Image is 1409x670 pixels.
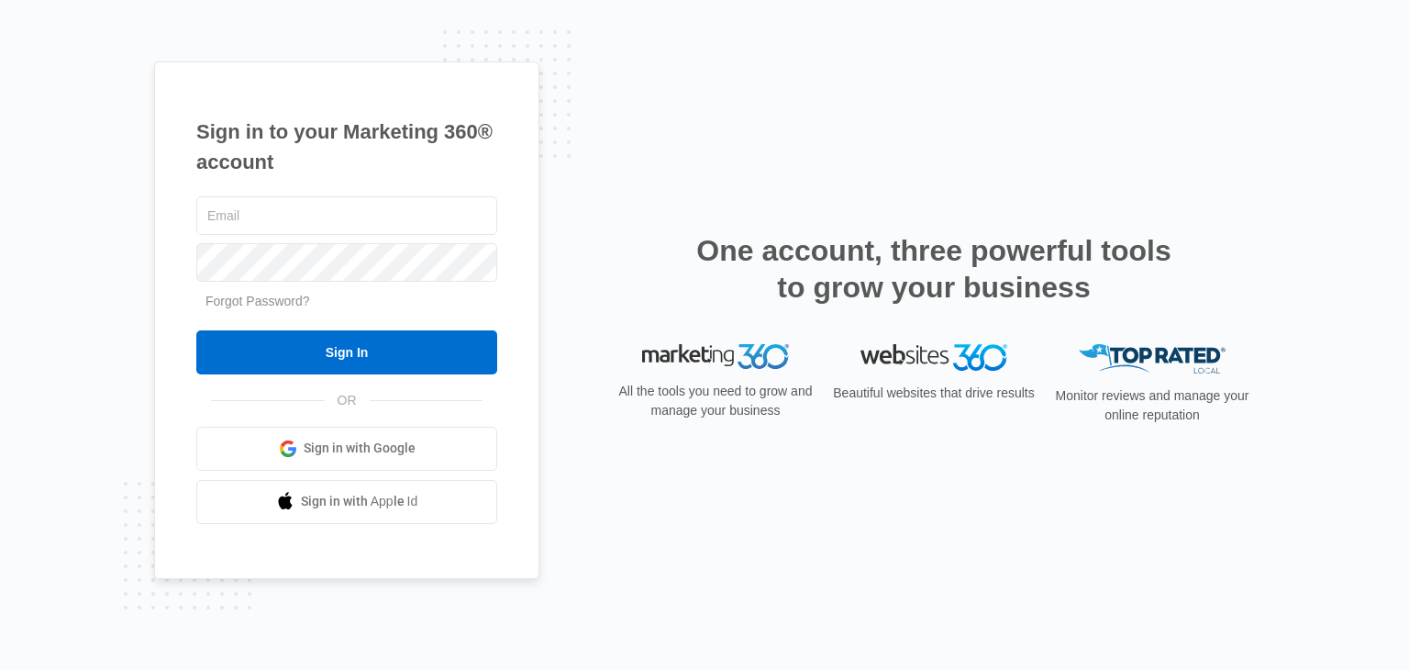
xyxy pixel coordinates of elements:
input: Email [196,196,497,235]
span: OR [325,391,370,410]
h1: Sign in to your Marketing 360® account [196,117,497,177]
p: Beautiful websites that drive results [831,384,1037,403]
p: Monitor reviews and manage your online reputation [1049,386,1255,425]
a: Sign in with Apple Id [196,480,497,524]
p: All the tools you need to grow and manage your business [613,382,818,420]
img: Websites 360 [860,344,1007,371]
input: Sign In [196,330,497,374]
a: Forgot Password? [205,294,310,308]
img: Top Rated Local [1079,344,1226,374]
a: Sign in with Google [196,427,497,471]
span: Sign in with Apple Id [301,492,418,511]
span: Sign in with Google [304,439,416,458]
img: Marketing 360 [642,344,789,370]
h2: One account, three powerful tools to grow your business [691,232,1177,306]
